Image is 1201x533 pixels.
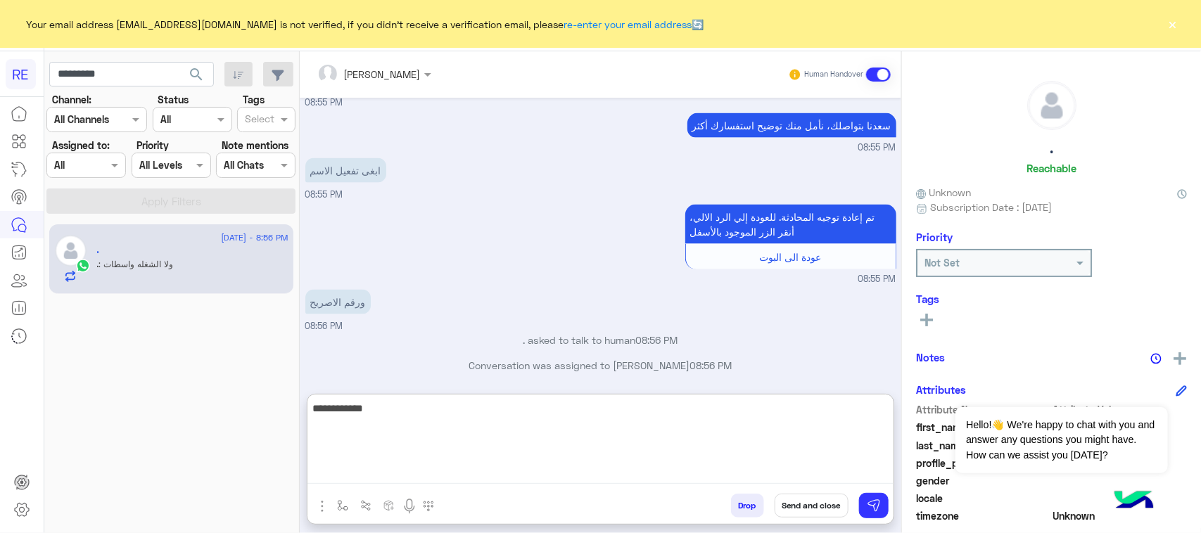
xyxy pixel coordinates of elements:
img: add [1174,352,1186,365]
label: Priority [136,138,169,153]
span: gender [916,473,1050,488]
img: hulul-logo.png [1110,477,1159,526]
span: timezone [916,508,1050,523]
img: send voice note [401,498,418,515]
img: select flow [337,500,348,511]
h6: Attributes [916,383,966,396]
p: Conversation was assigned to [PERSON_NAME] [305,359,896,373]
span: 08:55 PM [858,141,896,155]
p: 4/9/2025, 8:55 PM [305,158,386,183]
h5: . [1050,141,1053,157]
button: × [1166,17,1180,31]
button: search [179,62,214,92]
img: WhatsApp [76,259,90,273]
img: notes [1150,353,1162,364]
button: select flow [331,494,355,517]
h6: Tags [916,293,1187,305]
button: Drop [731,494,764,518]
a: re-enter your email address [564,18,692,30]
img: send message [867,499,881,513]
span: Unknown [916,185,971,200]
button: Trigger scenario [355,494,378,517]
span: search [188,66,205,83]
span: [DATE] - 8:56 PM [221,231,288,244]
label: Status [158,92,189,107]
h6: Priority [916,231,953,243]
span: locale [916,491,1050,506]
img: create order [383,500,395,511]
div: Select [243,111,274,129]
span: Unknown [1053,508,1188,523]
p: 4/9/2025, 8:56 PM [305,290,371,314]
span: last_name [916,438,1050,453]
img: Trigger scenario [360,500,371,511]
span: . [97,259,99,269]
label: Tags [243,92,265,107]
h6: Notes [916,351,945,364]
img: defaultAdmin.png [1028,82,1076,129]
span: 08:55 PM [305,97,343,108]
div: RE [6,59,36,89]
span: 08:55 PM [858,273,896,286]
img: send attachment [314,498,331,515]
span: first_name [916,420,1050,435]
img: make a call [423,501,434,512]
h6: Reachable [1027,162,1076,174]
small: Human Handover [804,69,863,80]
button: create order [378,494,401,517]
h5: . [97,244,100,256]
span: null [1053,473,1188,488]
button: Apply Filters [46,188,296,214]
span: 08:56 PM [305,321,343,331]
span: 08:56 PM [636,335,678,347]
span: عودة الى البوت [760,251,822,263]
p: . asked to talk to human [305,333,896,348]
label: Channel: [52,92,91,107]
span: Your email address [EMAIL_ADDRESS][DOMAIN_NAME] is not verified, if you didn't receive a verifica... [27,17,704,32]
span: 08:56 PM [690,360,732,372]
p: 4/9/2025, 8:55 PM [685,205,896,244]
button: Send and close [775,494,849,518]
span: null [1053,491,1188,506]
img: defaultAdmin.png [55,235,87,266]
label: Assigned to: [52,138,110,153]
span: ولا الشغله واسطات [99,259,174,269]
span: Attribute Name [916,402,1050,417]
span: 08:55 PM [305,189,343,200]
span: profile_pic [916,456,1050,470]
p: 4/9/2025, 8:55 PM [687,113,896,138]
label: Note mentions [222,138,288,153]
span: Subscription Date : [DATE] [930,200,1052,214]
span: Hello!👋 We're happy to chat with you and answer any questions you might have. How can we assist y... [955,407,1167,473]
